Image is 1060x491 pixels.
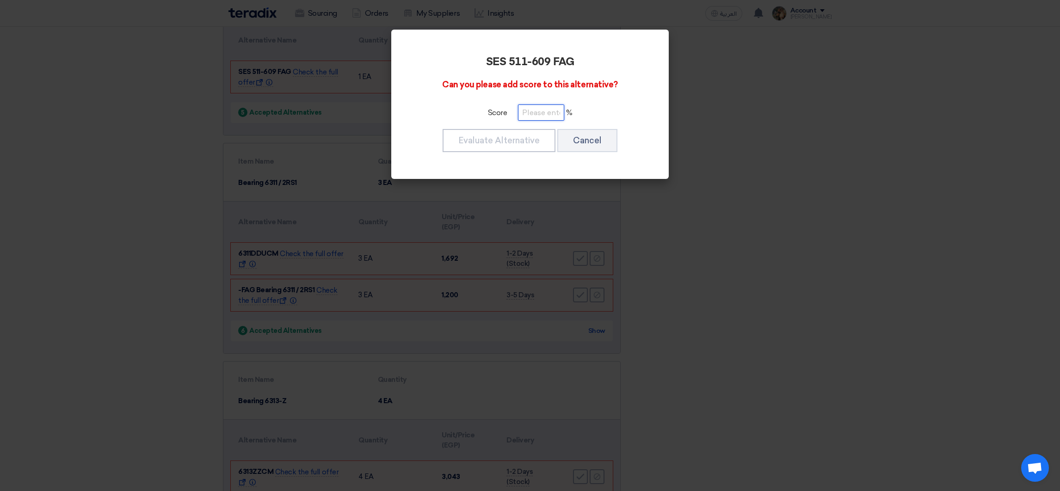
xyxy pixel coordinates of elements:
[518,104,564,121] input: Please enter the technical evaluation for this alternative item...
[443,129,555,152] button: Evaluate Alternative
[557,129,617,152] button: Cancel
[442,80,617,90] span: Can you please add score to this alternative?
[1021,454,1049,482] a: Open chat
[488,107,507,118] label: Score
[417,104,643,121] div: %
[417,55,643,68] h2: SES 511-609 FAG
